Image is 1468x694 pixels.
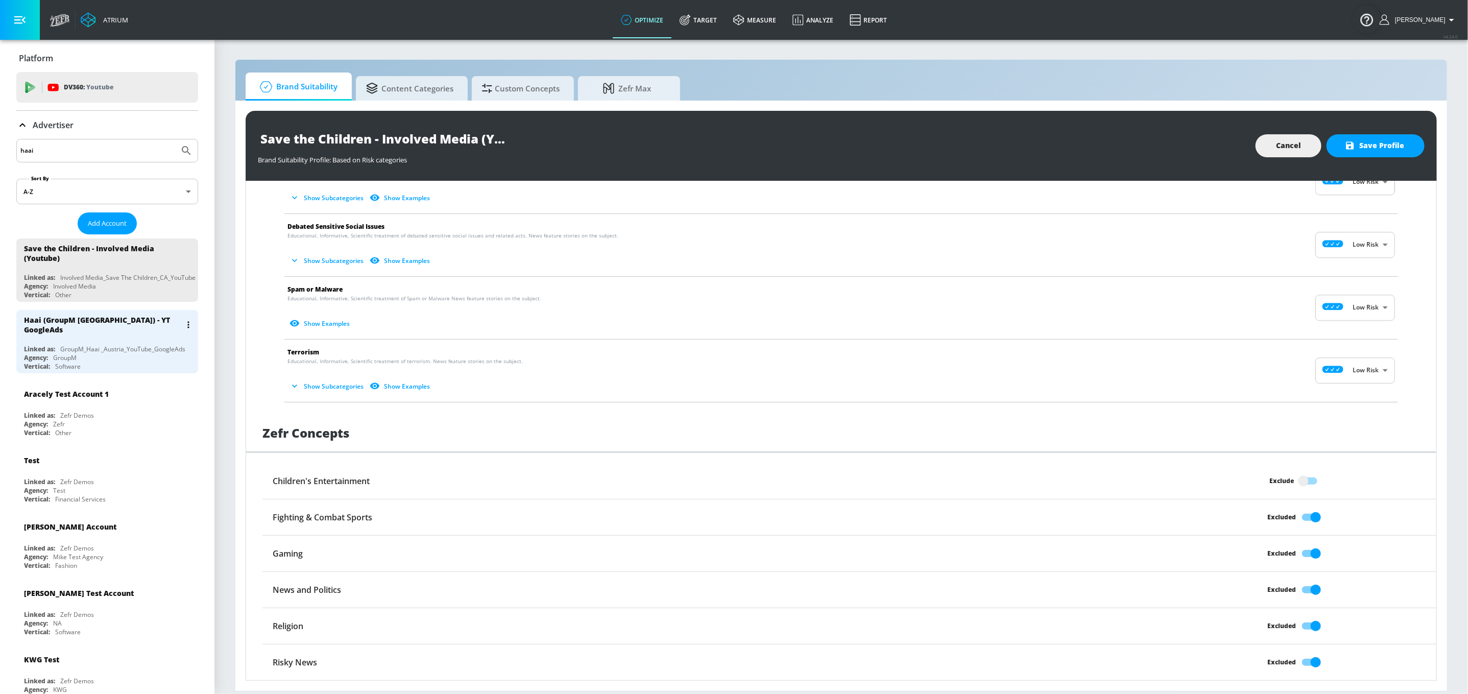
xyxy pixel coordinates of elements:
p: DV360: [64,82,113,93]
div: Aracely Test Account 1Linked as:Zefr DemosAgency:ZefrVertical:Other [16,381,198,440]
div: Excluded [1267,548,1296,559]
div: Haai (GroupM [GEOGRAPHIC_DATA]) - YT GoogleAdsLinked as:GroupM_Haai _Austria_YouTube_GoogleAdsAge... [16,310,198,373]
div: Agency: [24,282,48,291]
div: Vertical: [24,628,50,636]
span: Educational, Informative, Scientific treatment of terrorism. News feature stories on the subject. [287,357,523,365]
div: DV360: Youtube [16,72,198,103]
div: [PERSON_NAME] AccountLinked as:Zefr DemosAgency:Mike Test AgencyVertical:Fashion [16,514,198,572]
a: Atrium [81,12,128,28]
div: Linked as: [24,610,55,619]
button: Submit Search [175,139,198,162]
div: Linked as: [24,273,55,282]
div: Vertical: [24,362,50,371]
div: Test [53,486,65,495]
button: Add Account [78,212,137,234]
span: Debated Sensitive Social Issues [287,222,384,231]
h6: Risky News [273,657,317,668]
a: measure [725,2,784,38]
div: Involved Media_Save The Children_CA_YouTube_GoogleAds [60,273,229,282]
div: Zefr Demos [60,677,94,685]
button: Show Subcategories [287,252,368,269]
div: Test [24,456,39,465]
div: Agency: [24,486,48,495]
h6: News and Politics [273,584,341,595]
button: Open Resource Center [1353,5,1381,34]
h6: Children's Entertainment [273,475,370,487]
h6: Gaming [273,548,303,559]
div: Zefr [53,420,65,428]
div: Software [55,628,81,636]
div: Agency: [24,553,48,561]
div: Save the Children - Involved Media (Youtube)Linked as:Involved Media_Save The Children_CA_YouTube... [16,238,198,302]
div: Brand Suitability Profile: Based on Risk categories [258,150,1245,164]
a: optimize [613,2,671,38]
div: Involved Media [53,282,96,291]
div: TestLinked as:Zefr DemosAgency:TestVertical:Financial Services [16,448,198,506]
h6: Fighting & Combat Sports [273,512,372,523]
div: Vertical: [24,495,50,504]
p: Youtube [86,82,113,92]
div: Agency: [24,353,48,362]
button: Show Examples [368,252,434,269]
p: Low Risk [1353,178,1379,187]
div: Financial Services [55,495,106,504]
button: Show Examples [368,189,434,206]
div: GroupM [53,353,77,362]
div: Vertical: [24,561,50,570]
span: Zefr Max [588,76,666,101]
div: Agency: [24,685,48,694]
span: login as: stephanie.wolklin@zefr.com [1391,16,1446,23]
div: [PERSON_NAME] Test AccountLinked as:Zefr DemosAgency:NAVertical:Software [16,581,198,639]
span: Spam or Malware [287,285,343,294]
button: Show Examples [368,378,434,395]
div: [PERSON_NAME] Account [24,522,116,532]
div: Excluded [1267,584,1296,595]
a: Report [841,2,895,38]
div: Other [55,291,71,299]
div: Linked as: [24,411,55,420]
span: Cancel [1276,139,1301,152]
div: Agency: [24,420,48,428]
div: Advertiser [16,111,198,139]
div: Vertical: [24,428,50,437]
button: Save Profile [1327,134,1425,157]
span: Brand Suitability [256,75,338,99]
span: Educational, Informative, Scientific treatment of debated sensitive social issues and related act... [287,232,618,240]
div: Excluded [1267,512,1296,522]
span: Educational, Informative, Scientific treatment of Spam or Malware News feature stories on the sub... [287,295,541,302]
button: Show Subcategories [287,378,368,395]
button: Cancel [1256,134,1321,157]
div: Zefr Demos [60,610,94,619]
p: Low Risk [1353,303,1379,313]
div: Zefr Demos [60,411,94,420]
div: Linked as: [24,544,55,553]
button: Show Subcategories [287,189,368,206]
div: NA [53,619,62,628]
div: KWG [53,685,67,694]
div: Linked as: [24,477,55,486]
div: KWG Test [24,655,59,664]
p: Low Risk [1353,241,1379,250]
span: Add Account [88,218,127,229]
div: Platform [16,44,198,73]
label: Sort By [29,175,51,182]
div: GroupM_Haai _Austria_YouTube_GoogleAds [60,345,185,353]
span: v 4.24.0 [1443,34,1458,39]
div: Fashion [55,561,77,570]
h6: Religion [273,620,303,632]
div: Other [55,428,71,437]
span: Terrorism [287,348,319,356]
div: Linked as: [24,677,55,685]
span: Custom Concepts [482,76,560,101]
div: Software [55,362,81,371]
div: Mike Test Agency [53,553,103,561]
input: Search by name [20,144,175,157]
div: Excluded [1267,657,1296,667]
div: A-Z [16,179,198,204]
